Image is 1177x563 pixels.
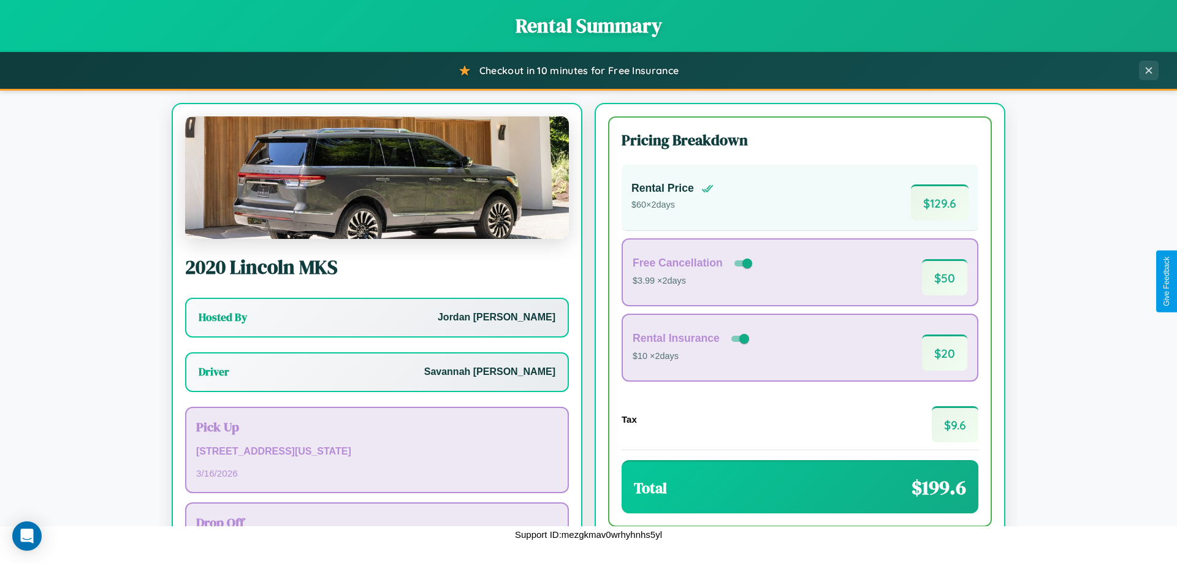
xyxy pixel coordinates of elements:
[12,12,1165,39] h1: Rental Summary
[515,526,662,543] p: Support ID: mezgkmav0wrhyhnhs5yl
[922,259,967,295] span: $ 50
[634,478,667,498] h3: Total
[633,332,720,345] h4: Rental Insurance
[912,474,966,501] span: $ 199.6
[424,363,555,381] p: Savannah [PERSON_NAME]
[185,254,569,281] h2: 2020 Lincoln MKS
[631,197,714,213] p: $ 60 × 2 days
[199,310,247,325] h3: Hosted By
[196,443,558,461] p: [STREET_ADDRESS][US_STATE]
[196,465,558,482] p: 3 / 16 / 2026
[196,418,558,436] h3: Pick Up
[438,309,555,327] p: Jordan [PERSON_NAME]
[633,257,723,270] h4: Free Cancellation
[622,130,978,150] h3: Pricing Breakdown
[479,64,679,77] span: Checkout in 10 minutes for Free Insurance
[199,365,229,379] h3: Driver
[911,184,969,221] span: $ 129.6
[922,334,967,371] span: $ 20
[633,273,755,289] p: $3.99 × 2 days
[622,414,637,425] h4: Tax
[932,406,978,442] span: $ 9.6
[631,182,694,195] h4: Rental Price
[185,116,569,239] img: Lincoln MKS
[196,513,558,531] h3: Drop Off
[1162,257,1171,306] div: Give Feedback
[12,521,42,551] div: Open Intercom Messenger
[633,349,752,365] p: $10 × 2 days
